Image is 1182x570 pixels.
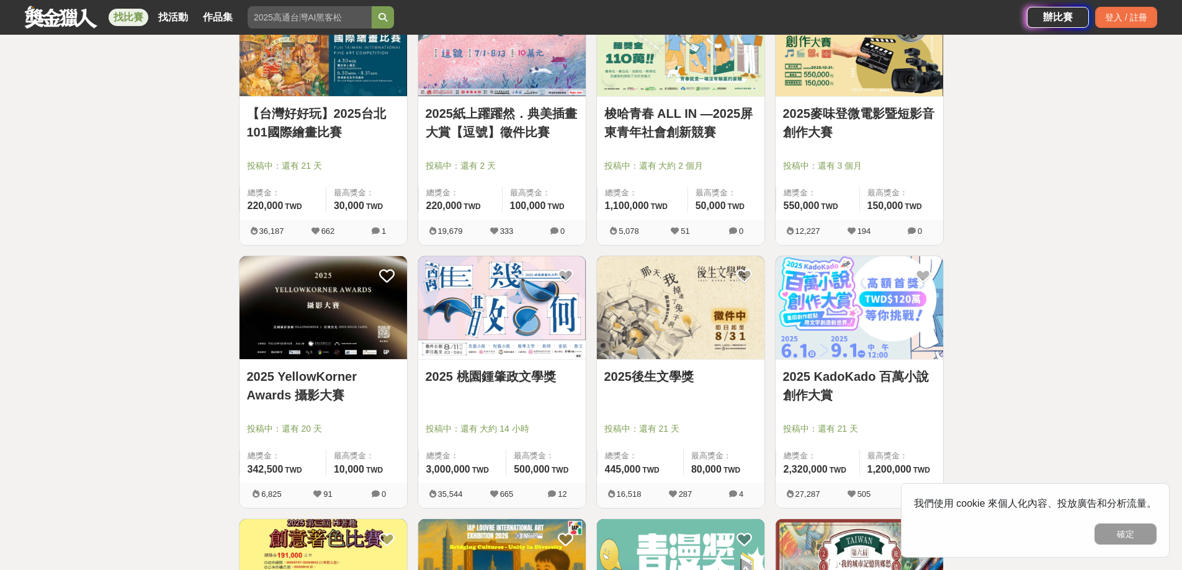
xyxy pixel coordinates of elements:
span: 35,544 [438,489,463,499]
a: 2025 YellowKorner Awards 攝影大賽 [247,367,400,404]
a: 找活動 [153,9,193,26]
a: 2025麥味登微電影暨短影音創作大賽 [783,104,936,141]
span: 投稿中：還有 21 天 [783,422,936,435]
span: 最高獎金： [334,450,400,462]
span: 投稿中：還有 20 天 [247,422,400,435]
span: 3,000,000 [426,464,470,474]
span: 665 [500,489,514,499]
span: 19,679 [438,226,463,236]
span: 最高獎金： [334,187,400,199]
span: 總獎金： [248,450,318,462]
span: TWD [913,466,930,474]
a: 2025後生文學獎 [604,367,757,386]
span: 27,287 [795,489,820,499]
span: 總獎金： [426,187,495,199]
span: 投稿中：還有 大約 14 小時 [426,422,578,435]
span: 1,100,000 [605,200,649,211]
a: Cover Image [418,256,586,360]
span: 0 [560,226,565,236]
span: TWD [723,466,740,474]
span: 總獎金： [784,187,852,199]
span: 總獎金： [605,450,676,462]
span: 50,000 [696,200,726,211]
span: 342,500 [248,464,284,474]
a: Cover Image [240,256,407,360]
span: TWD [547,202,564,211]
div: 登入 / 註冊 [1095,7,1157,28]
span: TWD [552,466,568,474]
span: TWD [285,466,302,474]
span: 91 [323,489,332,499]
span: 505 [857,489,871,499]
span: 1,200,000 [867,464,911,474]
span: 662 [321,226,335,236]
span: 投稿中：還有 21 天 [604,422,757,435]
span: 445,000 [605,464,641,474]
button: 確定 [1095,523,1157,545]
span: 12,227 [795,226,820,236]
span: 總獎金： [248,187,318,199]
span: 0 [918,226,922,236]
span: 投稿中：還有 大約 2 個月 [604,159,757,172]
span: 36,187 [259,226,284,236]
span: 我們使用 cookie 來個人化內容、投放廣告和分析流量。 [914,498,1157,509]
span: 100,000 [510,200,546,211]
span: TWD [651,202,668,211]
span: TWD [366,466,383,474]
span: 投稿中：還有 3 個月 [783,159,936,172]
a: 2025 桃園鍾肇政文學獎 [426,367,578,386]
span: TWD [463,202,480,211]
span: TWD [366,202,383,211]
span: 150,000 [867,200,903,211]
span: 550,000 [784,200,820,211]
span: 30,000 [334,200,364,211]
a: Cover Image [597,256,764,360]
img: Cover Image [418,256,586,360]
span: 2,320,000 [784,464,828,474]
span: 投稿中：還有 21 天 [247,159,400,172]
span: 總獎金： [605,187,680,199]
span: TWD [830,466,846,474]
span: 220,000 [426,200,462,211]
span: 最高獎金： [691,450,757,462]
span: 最高獎金： [510,187,578,199]
span: 總獎金： [426,450,499,462]
a: 找比賽 [109,9,148,26]
span: TWD [472,466,489,474]
span: 總獎金： [784,450,852,462]
span: TWD [285,202,302,211]
span: 333 [500,226,514,236]
span: 12 [558,489,566,499]
input: 2025高通台灣AI黑客松 [248,6,372,29]
span: TWD [905,202,921,211]
span: 5,078 [619,226,639,236]
a: Cover Image [776,256,943,360]
a: 2025 KadoKado 百萬小說創作大賞 [783,367,936,404]
a: 辦比賽 [1027,7,1089,28]
span: 51 [681,226,689,236]
span: 16,518 [617,489,642,499]
span: 4 [739,489,743,499]
span: 194 [857,226,871,236]
a: 作品集 [198,9,238,26]
span: 6,825 [261,489,282,499]
a: 【台灣好好玩】2025台北101國際繪畫比賽 [247,104,400,141]
span: 最高獎金： [696,187,757,199]
span: 220,000 [248,200,284,211]
span: 500,000 [514,464,550,474]
span: 最高獎金： [867,450,936,462]
img: Cover Image [240,256,407,360]
span: 287 [679,489,692,499]
img: Cover Image [776,256,943,360]
span: 0 [739,226,743,236]
span: 10,000 [334,464,364,474]
span: 0 [382,489,386,499]
span: 最高獎金： [867,187,936,199]
span: 最高獎金： [514,450,578,462]
a: 梭哈青春 ALL IN —2025屏東青年社會創新競賽 [604,104,757,141]
a: 2025紙上躍躍然．典美插畫大賞【逗號】徵件比賽 [426,104,578,141]
span: 投稿中：還有 2 天 [426,159,578,172]
span: 80,000 [691,464,722,474]
span: 1 [382,226,386,236]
